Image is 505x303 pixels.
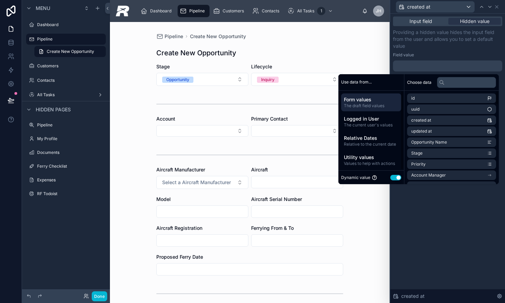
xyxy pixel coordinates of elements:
[47,49,94,54] span: Create New Opportunity
[341,175,370,180] span: Dynamic value
[135,3,362,19] div: scrollable content
[250,5,284,17] a: Contacts
[297,8,314,14] span: All Tasks
[156,225,202,231] span: Aircraft Registration
[26,133,106,144] a: My Profile
[317,7,325,15] div: 1
[344,96,399,103] span: Form values
[166,77,189,83] div: Opportunity
[251,167,268,172] span: Aircraft
[262,8,279,14] span: Contacts
[26,60,106,71] a: Customers
[341,79,372,85] span: Use data from...
[460,18,490,25] span: Hidden value
[37,22,104,27] label: Dashboard
[156,167,205,172] span: Aircraft Manufacturer
[37,92,95,98] label: All Tasks
[344,115,399,122] span: Logged in User
[251,196,302,202] span: Aircraft Serial Number
[26,75,106,86] a: Contacts
[156,73,248,86] button: Select Button
[344,142,399,147] span: Relative to the current date
[190,33,246,40] a: Create New Opportunity
[37,78,104,83] label: Contacts
[285,5,336,17] a: All Tasks1
[223,8,244,14] span: Customers
[26,19,106,30] a: Dashboard
[338,91,404,171] div: scrollable content
[37,36,102,42] label: Pipeline
[156,196,171,202] span: Model
[156,33,183,40] a: Pipeline
[344,154,399,161] span: Utility values
[211,5,249,17] a: Customers
[344,122,399,128] span: The current user's values
[156,254,203,260] span: Proposed Ferry Date
[409,18,432,25] span: Input field
[26,161,106,172] a: Ferry Checklist
[178,5,210,17] a: Pipeline
[37,150,104,155] label: Documents
[26,175,106,186] a: Expenses
[251,125,343,137] button: Select Button
[396,1,475,13] button: created at
[156,116,175,122] span: Account
[156,48,236,58] h1: Create New Opportunity
[36,106,71,113] span: Hidden pages
[261,77,274,83] div: Inquiry
[344,161,399,166] span: Values to help with actions
[26,120,106,131] a: Pipeline
[115,5,130,16] img: App logo
[37,63,104,69] label: Customers
[150,8,171,14] span: Dashboard
[92,291,107,301] button: Done
[26,89,106,100] a: All Tasks
[393,52,414,58] label: Field value
[26,147,106,158] a: Documents
[26,34,106,45] a: Pipeline
[156,125,248,137] button: Select Button
[189,8,205,14] span: Pipeline
[37,136,104,142] label: My Profile
[138,5,176,17] a: Dashboard
[251,64,272,69] span: Lifecycle
[34,46,106,57] a: Create New Opportunity
[344,135,399,142] span: Relative Dates
[156,64,170,69] span: Stage
[251,116,288,122] span: Primary Contact
[37,164,104,169] label: Ferry Checklist
[251,225,294,231] span: Ferrying From & To
[37,122,104,128] label: Pipeline
[401,293,425,300] span: created at
[37,191,104,197] label: RF Todoist
[165,33,183,40] span: Pipeline
[407,80,431,85] span: Choose data
[393,29,502,49] p: Providing a hidden value hides the input field from the user and allows you to set a default value
[407,3,430,10] span: created at
[36,5,50,12] span: Menu
[37,177,104,183] label: Expenses
[156,176,248,189] button: Select Button
[376,8,381,14] span: JH
[251,73,343,86] button: Select Button
[162,179,231,186] span: Select a Aircraft Manufacturer
[344,103,399,109] span: The draft field values
[26,188,106,199] a: RF Todoist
